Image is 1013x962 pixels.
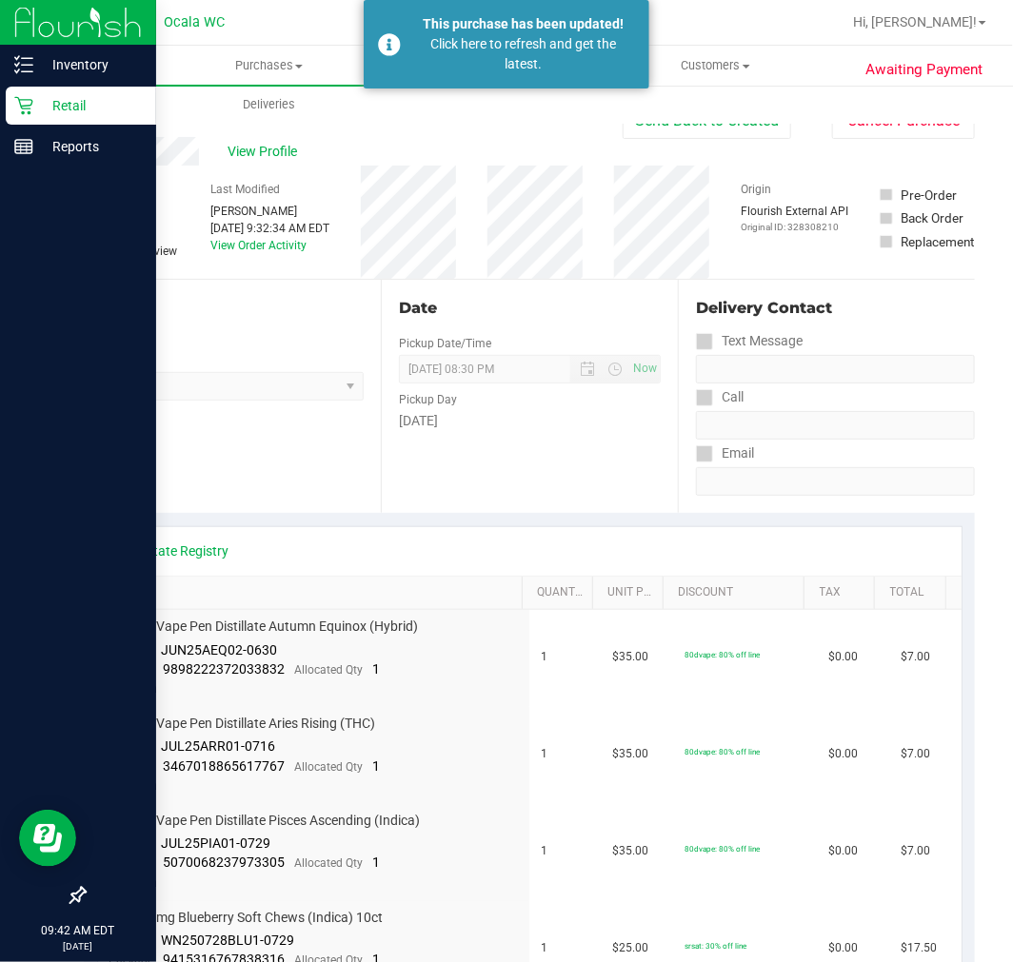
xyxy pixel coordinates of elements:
[696,355,975,383] input: Format: (999) 999-9999
[541,842,547,860] span: 1
[228,142,304,162] span: View Profile
[902,186,958,205] div: Pre-Order
[613,939,649,957] span: $25.00
[33,135,148,158] p: Reports
[901,939,937,957] span: $17.50
[295,856,364,870] span: Allocated Qty
[685,941,746,951] span: srsat: 30% off line
[902,232,975,251] div: Replacement
[112,585,514,600] a: SKU
[696,383,744,411] label: Call
[696,440,754,467] label: Email
[541,745,547,763] span: 1
[217,96,321,113] span: Deliveries
[741,220,848,234] p: Original ID: 328308210
[890,585,939,600] a: Total
[19,810,76,867] iframe: Resource center
[493,57,938,74] span: Customers
[696,411,975,440] input: Format: (999) 999-9999
[84,297,364,320] div: Location
[109,812,421,830] span: FT 0.3g Vape Pen Distillate Pisces Ascending (Indica)
[901,648,930,666] span: $7.00
[115,541,229,560] a: View State Registry
[109,909,384,927] span: WNA 10mg Blueberry Soft Chews (Indica) 10ct
[613,648,649,666] span: $35.00
[541,939,547,957] span: 1
[492,46,939,86] a: Customers
[14,96,33,115] inline-svg: Retail
[828,939,858,957] span: $0.00
[613,745,649,763] span: $35.00
[685,844,760,854] span: 80dvape: 80% off line
[741,203,848,234] div: Flourish External API
[162,933,295,948] span: WN250728BLU1-0729
[399,411,661,431] div: [DATE]
[109,715,376,733] span: FT 0.3g Vape Pen Distillate Aries Rising (THC)
[541,648,547,666] span: 1
[109,618,419,636] span: FT 0.3g Vape Pen Distillate Autumn Equinox (Hybrid)
[853,14,977,29] span: Hi, [PERSON_NAME]!
[537,585,586,600] a: Quantity
[46,57,492,74] span: Purchases
[902,208,964,227] div: Back Order
[9,939,148,953] p: [DATE]
[164,14,225,30] span: Ocala WC
[696,297,975,320] div: Delivery Contact
[162,738,276,754] span: JUL25ARR01-0716
[162,642,278,658] span: JUN25AEQ02-0630
[678,585,797,600] a: Discount
[295,760,364,774] span: Allocated Qty
[607,585,656,600] a: Unit Price
[46,46,492,86] a: Purchases
[210,203,329,220] div: [PERSON_NAME]
[9,922,148,939] p: 09:42 AM EDT
[613,842,649,860] span: $35.00
[901,745,930,763] span: $7.00
[210,181,280,198] label: Last Modified
[295,663,364,677] span: Allocated Qty
[399,335,491,352] label: Pickup Date/Time
[33,53,148,76] p: Inventory
[901,842,930,860] span: $7.00
[46,85,492,125] a: Deliveries
[411,14,635,34] div: This purchase has been updated!
[373,854,381,870] span: 1
[828,842,858,860] span: $0.00
[411,34,635,74] div: Click here to refresh and get the latest.
[162,835,271,851] span: JUL25PIA01-0729
[865,59,983,81] span: Awaiting Payment
[164,661,286,677] span: 9898222372033832
[828,648,858,666] span: $0.00
[685,650,760,659] span: 80dvape: 80% off line
[828,745,858,763] span: $0.00
[164,854,286,870] span: 5070068237973305
[33,94,148,117] p: Retail
[373,661,381,677] span: 1
[741,181,771,198] label: Origin
[210,220,329,237] div: [DATE] 9:32:34 AM EDT
[14,137,33,156] inline-svg: Reports
[164,758,286,774] span: 3467018865617767
[14,55,33,74] inline-svg: Inventory
[210,239,307,252] a: View Order Activity
[399,391,457,408] label: Pickup Day
[696,327,803,355] label: Text Message
[820,585,868,600] a: Tax
[399,297,661,320] div: Date
[373,758,381,774] span: 1
[685,747,760,756] span: 80dvape: 80% off line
